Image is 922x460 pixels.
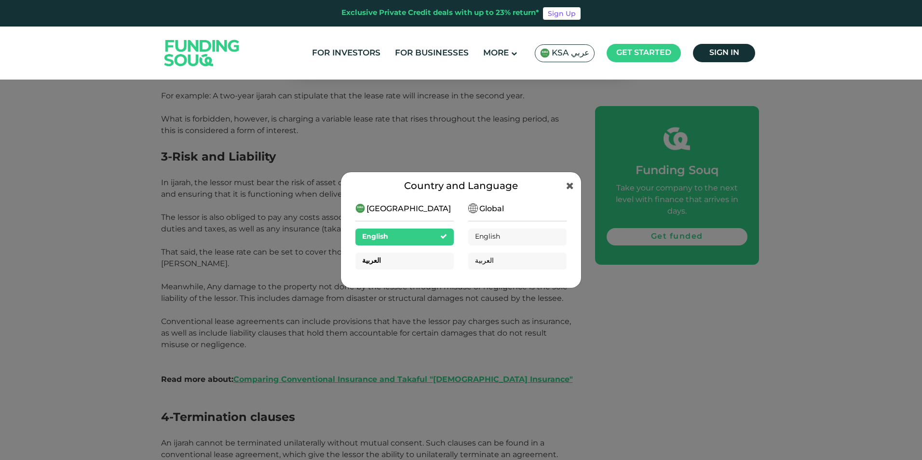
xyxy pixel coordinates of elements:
[355,203,365,213] img: SA Flag
[709,49,739,56] span: Sign in
[475,233,500,240] span: English
[362,257,381,264] span: العربية
[693,44,755,62] a: Sign in
[616,49,671,56] span: Get started
[393,45,471,61] a: For Businesses
[540,48,550,58] img: SA Flag
[310,45,383,61] a: For Investors
[366,203,451,215] span: [GEOGRAPHIC_DATA]
[543,7,581,20] a: Sign Up
[479,203,504,215] span: Global
[552,48,589,59] span: KSA عربي
[355,179,567,194] div: Country and Language
[155,28,249,77] img: Logo
[483,49,509,57] span: More
[341,8,539,19] div: Exclusive Private Credit deals with up to 23% return*
[475,257,494,264] span: العربية
[362,233,388,240] span: English
[468,203,478,213] img: SA Flag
